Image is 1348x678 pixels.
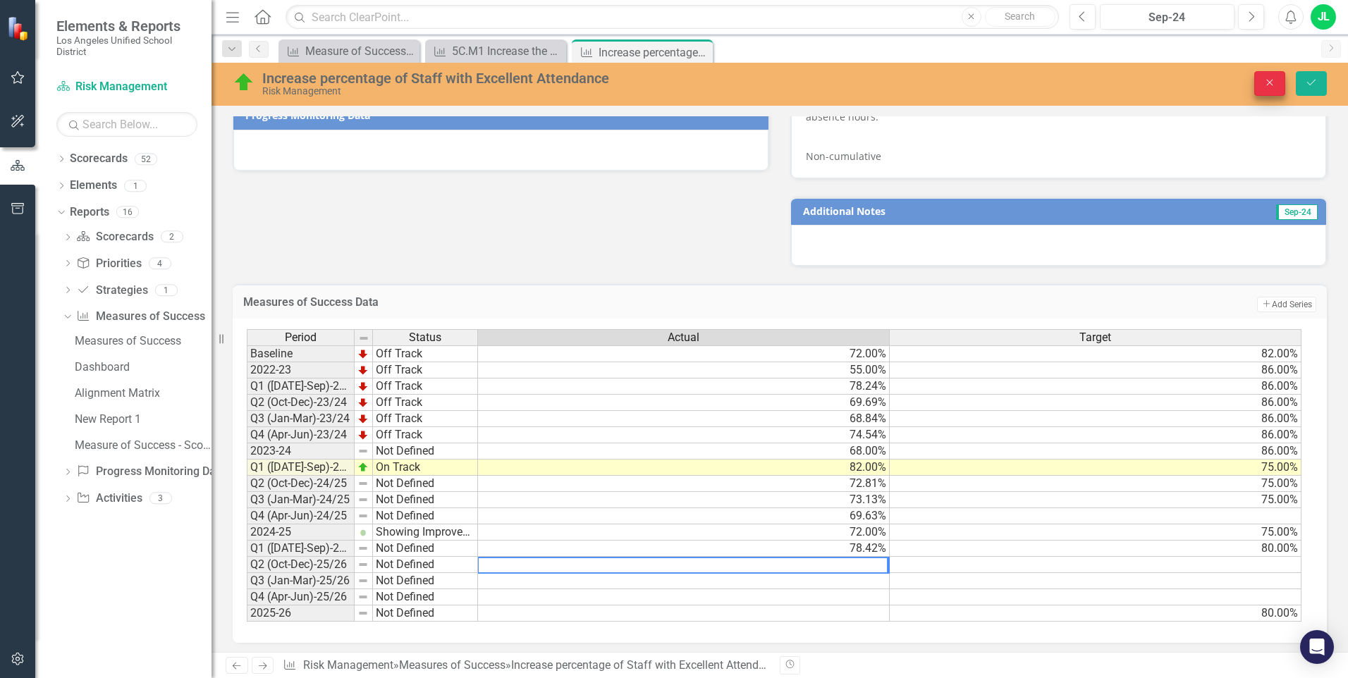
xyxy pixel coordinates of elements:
[890,345,1301,362] td: 82.00%
[357,591,369,603] img: 8DAGhfEEPCf229AAAAAElFTkSuQmCC
[890,541,1301,557] td: 80.00%
[233,71,255,94] img: On Track
[247,573,355,589] td: Q3 (Jan-Mar)-25/26
[245,110,761,121] h3: Progress Monitoring Data
[357,429,369,440] img: TnMDeAgwAPMxUmUi88jYAAAAAElFTkSuQmCC
[890,427,1301,443] td: 86.00%
[305,42,416,60] div: Measure of Success - Scorecard Report
[890,378,1301,395] td: 86.00%
[429,42,563,60] a: 5C.M1 Increase the percentage of staff with excellent attendance to 86%
[399,658,505,672] a: Measures of Success
[357,413,369,424] img: TnMDeAgwAPMxUmUi88jYAAAAAElFTkSuQmCC
[285,331,317,344] span: Period
[478,427,890,443] td: 74.54%
[478,362,890,378] td: 55.00%
[357,559,369,570] img: 8DAGhfEEPCf229AAAAAElFTkSuQmCC
[149,493,172,505] div: 3
[452,42,563,60] div: 5C.M1 Increase the percentage of staff with excellent attendance to 86%
[373,443,478,460] td: Not Defined
[76,491,142,507] a: Activities
[890,492,1301,508] td: 75.00%
[357,608,369,619] img: 8DAGhfEEPCf229AAAAAElFTkSuQmCC
[71,382,212,405] a: Alignment Matrix
[71,356,212,378] a: Dashboard
[1079,331,1111,344] span: Target
[985,7,1055,27] button: Search
[71,330,212,352] a: Measures of Success
[75,413,212,426] div: New Report 1
[890,460,1301,476] td: 75.00%
[373,492,478,508] td: Not Defined
[76,256,141,272] a: Priorities
[247,378,355,395] td: Q1 ([DATE]-Sep)-23/24
[76,283,147,299] a: Strategies
[357,510,369,522] img: 8DAGhfEEPCf229AAAAAElFTkSuQmCC
[373,541,478,557] td: Not Defined
[373,345,478,362] td: Off Track
[373,557,478,573] td: Not Defined
[373,378,478,395] td: Off Track
[1311,4,1336,30] button: JL
[247,427,355,443] td: Q4 (Apr-Jun)-23/24
[373,524,478,541] td: Showing Improvement
[247,395,355,411] td: Q2 (Oct-Dec)-23/24
[247,362,355,378] td: 2022-23
[478,541,890,557] td: 78.42%
[357,462,369,473] img: zOikAAAAAElFTkSuQmCC
[373,411,478,427] td: Off Track
[599,44,709,61] div: Increase percentage of Staff with Excellent Attendance
[1005,11,1035,22] span: Search
[357,575,369,586] img: 8DAGhfEEPCf229AAAAAElFTkSuQmCC
[890,411,1301,427] td: 86.00%
[373,605,478,622] td: Not Defined
[56,18,197,35] span: Elements & Reports
[478,476,890,492] td: 72.81%
[1105,9,1230,26] div: Sep-24
[803,206,1142,216] h3: Additional Notes
[890,395,1301,411] td: 86.00%
[409,331,441,344] span: Status
[358,333,369,344] img: 8DAGhfEEPCf229AAAAAElFTkSuQmCC
[155,284,178,296] div: 1
[56,112,197,137] input: Search Below...
[149,257,171,269] div: 4
[247,541,355,557] td: Q1 ([DATE]-Sep)-25/26
[75,439,212,452] div: Measure of Success - Scorecard Report
[890,605,1301,622] td: 80.00%
[7,16,32,41] img: ClearPoint Strategy
[373,427,478,443] td: Off Track
[70,178,117,194] a: Elements
[357,364,369,376] img: TnMDeAgwAPMxUmUi88jYAAAAAElFTkSuQmCC
[76,229,153,245] a: Scorecards
[161,231,183,243] div: 2
[478,345,890,362] td: 72.00%
[70,204,109,221] a: Reports
[75,361,212,374] div: Dashboard
[668,331,699,344] span: Actual
[1257,297,1316,312] button: Add Series
[357,381,369,392] img: TnMDeAgwAPMxUmUi88jYAAAAAElFTkSuQmCC
[806,147,1311,164] p: Non-cumulative
[373,460,478,476] td: On Track
[247,492,355,508] td: Q3 (Jan-Mar)-24/25
[247,476,355,492] td: Q2 (Oct-Dec)-24/25
[262,70,846,86] div: Increase percentage of Staff with Excellent Attendance
[71,434,212,457] a: Measure of Success - Scorecard Report
[247,411,355,427] td: Q3 (Jan-Mar)-23/24
[511,658,783,672] div: Increase percentage of Staff with Excellent Attendance
[247,589,355,605] td: Q4 (Apr-Jun)-25/26
[75,335,212,347] div: Measures of Success
[247,524,355,541] td: 2024-25
[373,589,478,605] td: Not Defined
[357,478,369,489] img: 8DAGhfEEPCf229AAAAAElFTkSuQmCC
[283,658,769,674] div: » »
[357,348,369,359] img: TnMDeAgwAPMxUmUi88jYAAAAAElFTkSuQmCC
[357,445,369,457] img: 8DAGhfEEPCf229AAAAAElFTkSuQmCC
[373,573,478,589] td: Not Defined
[247,605,355,622] td: 2025-26
[1100,4,1234,30] button: Sep-24
[70,151,128,167] a: Scorecards
[56,35,197,58] small: Los Angeles Unified School District
[247,557,355,573] td: Q2 (Oct-Dec)-25/26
